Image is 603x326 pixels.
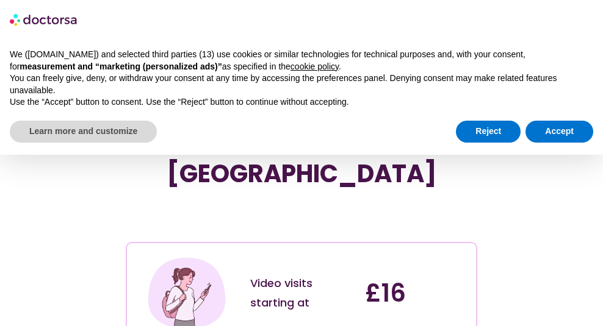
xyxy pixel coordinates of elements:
[10,96,593,108] p: Use the “Accept” button to consent. Use the “Reject” button to continue without accepting.
[250,274,353,313] div: Video visits starting at
[365,278,468,308] h4: £16
[20,62,222,71] strong: measurement and “marketing (personalized ads)”
[456,121,521,143] button: Reject
[132,101,472,188] h1: See a doctor online in minutes in [GEOGRAPHIC_DATA]
[291,62,339,71] a: cookie policy
[10,49,593,73] p: We ([DOMAIN_NAME]) and selected third parties (13) use cookies or similar technologies for techni...
[132,215,472,230] iframe: Customer reviews powered by Trustpilot
[132,200,472,215] iframe: Customer reviews powered by Trustpilot
[525,121,593,143] button: Accept
[10,73,593,96] p: You can freely give, deny, or withdraw your consent at any time by accessing the preferences pane...
[10,121,157,143] button: Learn more and customize
[10,10,78,29] img: logo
